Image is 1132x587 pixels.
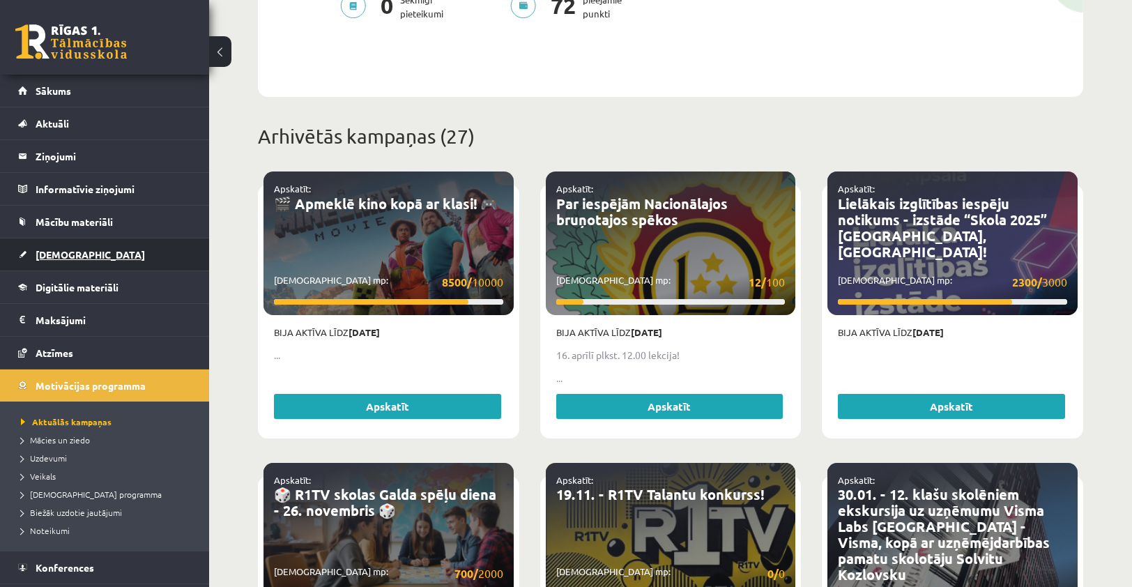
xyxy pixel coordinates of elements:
a: [DEMOGRAPHIC_DATA] [18,238,192,270]
a: Lielākais izglītības iespēju notikums - izstāde “Skola 2025” [GEOGRAPHIC_DATA], [GEOGRAPHIC_DATA]! [838,195,1047,261]
a: Ziņojumi [18,140,192,172]
a: Uzdevumi [21,452,195,464]
span: Konferences [36,561,94,574]
span: 2000 [454,565,503,582]
span: 3000 [1012,273,1067,291]
span: 0 [767,565,785,582]
a: Sākums [18,75,192,107]
span: [DEMOGRAPHIC_DATA] programma [21,489,162,500]
p: ... [556,371,786,386]
span: Atzīmes [36,346,73,359]
a: Par iespējām Nacionālajos bruņotajos spēkos [556,195,728,229]
span: Biežāk uzdotie jautājumi [21,507,122,518]
strong: [DATE] [349,326,380,338]
a: Apskatīt: [556,474,593,486]
span: [DEMOGRAPHIC_DATA] [36,248,145,261]
strong: 12/ [749,275,766,289]
span: Motivācijas programma [36,379,146,392]
a: 🎲 R1TV skolas Galda spēļu diena - 26. novembris 🎲 [274,485,496,519]
a: Noteikumi [21,524,195,537]
a: 🎬 Apmeklē kino kopā ar klasi! 🎮 [274,195,498,213]
strong: 8500/ [442,275,472,289]
strong: [DATE] [912,326,944,338]
strong: [DATE] [631,326,662,338]
span: Mācību materiāli [36,215,113,228]
span: Aktuālās kampaņas [21,416,112,427]
a: Maksājumi [18,304,192,336]
a: Atzīmes [18,337,192,369]
legend: Ziņojumi [36,140,192,172]
strong: 2300/ [1012,275,1042,289]
p: Bija aktīva līdz [274,326,503,340]
a: Apskatīt: [838,474,875,486]
span: Mācies un ziedo [21,434,90,445]
strong: 700/ [454,566,478,581]
a: Apskatīt [556,394,783,419]
a: Apskatīt: [838,183,875,195]
span: Sākums [36,84,71,97]
a: 30.01. - 12. klašu skolēniem ekskursija uz uzņēmumu Visma Labs [GEOGRAPHIC_DATA] - Visma, kopā ar... [838,485,1050,584]
a: Veikals [21,470,195,482]
a: Mācību materiāli [18,206,192,238]
a: 19.11. - R1TV Talantu konkurss! [556,485,764,503]
p: Bija aktīva līdz [556,326,786,340]
legend: Maksājumi [36,304,192,336]
strong: 0/ [767,566,779,581]
span: 10000 [442,273,503,291]
a: Apskatīt [274,394,501,419]
span: Veikals [21,471,56,482]
a: Motivācijas programma [18,369,192,402]
strong: 16. aprīlī plkst. 12.00 lekcija! [556,349,680,361]
a: Aktuāli [18,107,192,139]
a: Informatīvie ziņojumi [18,173,192,205]
a: Apskatīt: [274,183,311,195]
a: Apskatīt: [274,474,311,486]
a: Mācies un ziedo [21,434,195,446]
legend: Informatīvie ziņojumi [36,173,192,205]
a: Apskatīt: [556,183,593,195]
span: 100 [749,273,785,291]
p: [DEMOGRAPHIC_DATA] mp: [274,565,503,582]
span: Uzdevumi [21,452,67,464]
a: Apskatīt [838,394,1065,419]
p: Arhivētās kampaņas (27) [258,122,1083,151]
a: Aktuālās kampaņas [21,416,195,428]
p: [DEMOGRAPHIC_DATA] mp: [838,273,1067,291]
a: Biežāk uzdotie jautājumi [21,506,195,519]
p: [DEMOGRAPHIC_DATA] mp: [274,273,503,291]
a: Digitālie materiāli [18,271,192,303]
p: [DEMOGRAPHIC_DATA] mp: [556,565,786,582]
p: ... [274,348,503,363]
a: Rīgas 1. Tālmācības vidusskola [15,24,127,59]
a: Konferences [18,551,192,584]
p: Bija aktīva līdz [838,326,1067,340]
p: [DEMOGRAPHIC_DATA] mp: [556,273,786,291]
span: Digitālie materiāli [36,281,118,293]
a: [DEMOGRAPHIC_DATA] programma [21,488,195,501]
span: Aktuāli [36,117,69,130]
span: Noteikumi [21,525,70,536]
